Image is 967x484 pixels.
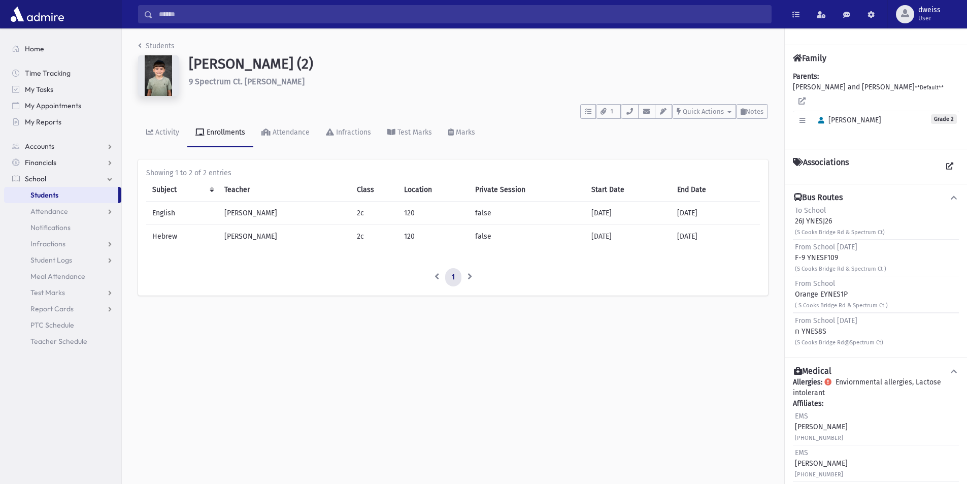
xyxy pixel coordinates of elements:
span: My Appointments [25,101,81,110]
a: Financials [4,154,121,171]
a: School [4,171,121,187]
h4: Family [793,53,826,63]
b: Affiliates: [793,399,823,408]
div: Marks [454,128,475,137]
span: PTC Schedule [30,320,74,330]
span: Notes [746,108,763,115]
h1: [PERSON_NAME] (2) [189,55,768,73]
span: dweiss [918,6,941,14]
div: Activity [153,128,179,137]
span: EMS [795,448,808,457]
button: Bus Routes [793,192,959,203]
a: Marks [440,119,483,147]
a: Time Tracking [4,65,121,81]
span: Grade 2 [931,114,957,124]
button: Notes [736,104,768,119]
td: [PERSON_NAME] [218,225,350,248]
div: Orange EYNES1P [795,278,888,310]
div: [PERSON_NAME] [795,411,848,443]
div: Infractions [334,128,371,137]
a: Meal Attendance [4,268,121,284]
a: Students [4,187,118,203]
div: Enrollments [205,128,245,137]
div: Test Marks [395,128,432,137]
a: Activity [138,119,187,147]
span: Infractions [30,239,65,248]
a: Attendance [4,203,121,219]
td: English [146,202,218,225]
div: ח YNES8S [795,315,883,347]
td: [DATE] [585,225,671,248]
th: Location [398,178,469,202]
button: 1 [596,104,621,119]
span: From School [795,279,835,288]
span: Report Cards [30,304,74,313]
h4: Medical [794,366,831,377]
span: My Tasks [25,85,53,94]
div: 26J YNESJ26 [795,205,885,237]
a: Notifications [4,219,121,236]
small: ( S Cooks Bridge Rd & Spectrum Ct ) [795,302,888,309]
th: Class [351,178,398,202]
th: Private Session [469,178,586,202]
nav: breadcrumb [138,41,175,55]
td: [DATE] [585,202,671,225]
span: My Reports [25,117,61,126]
div: F-9 YNESF109 [795,242,886,274]
span: Attendance [30,207,68,216]
b: Allergies: [793,378,822,386]
td: 120 [398,225,469,248]
td: [DATE] [671,225,760,248]
td: 120 [398,202,469,225]
td: false [469,202,586,225]
a: Infractions [318,119,379,147]
a: Teacher Schedule [4,333,121,349]
button: Quick Actions [672,104,736,119]
span: Test Marks [30,288,65,297]
span: Home [25,44,44,53]
span: Teacher Schedule [30,337,87,346]
span: Notifications [30,223,71,232]
span: 1 [608,107,616,116]
input: Search [153,5,771,23]
small: (S Cooks Bridge Rd & Spectrum Ct) [795,229,885,236]
span: Quick Actions [683,108,724,115]
a: Student Logs [4,252,121,268]
a: My Reports [4,114,121,130]
span: Students [30,190,58,200]
button: Medical [793,366,959,377]
span: Financials [25,158,56,167]
td: 2c [351,202,398,225]
small: [PHONE_NUMBER] [795,435,843,441]
a: PTC Schedule [4,317,121,333]
div: [PERSON_NAME] and [PERSON_NAME] [793,71,959,141]
span: School [25,174,46,183]
span: From School [DATE] [795,316,857,325]
h6: 9 Spectrum Ct. [PERSON_NAME] [189,77,768,86]
th: Start Date [585,178,671,202]
a: Students [138,42,175,50]
span: [PERSON_NAME] [814,116,881,124]
div: [PERSON_NAME] [795,447,848,479]
td: 2c [351,225,398,248]
a: View all Associations [941,157,959,176]
img: AdmirePro [8,4,66,24]
span: Accounts [25,142,54,151]
th: Teacher [218,178,350,202]
a: Enrollments [187,119,253,147]
a: Home [4,41,121,57]
span: User [918,14,941,22]
td: Hebrew [146,225,218,248]
img: 9kAAAAAAAAAAAAAAAAAAAAAAAAAAAAAAAAAAAAAAAAAAAAAAAAAAAAAAAAAAAAAAAAAAAAAAAAAAAAAAAAAAAAAAAAAAAAAAA... [138,55,179,96]
th: Subject [146,178,218,202]
td: [DATE] [671,202,760,225]
small: [PHONE_NUMBER] [795,471,843,478]
span: Student Logs [30,255,72,265]
b: Parents: [793,72,819,81]
a: Infractions [4,236,121,252]
th: End Date [671,178,760,202]
span: To School [795,206,826,215]
td: [PERSON_NAME] [218,202,350,225]
h4: Associations [793,157,849,176]
small: (S Cooks Bridge Rd@Spectrum Ct) [795,339,883,346]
